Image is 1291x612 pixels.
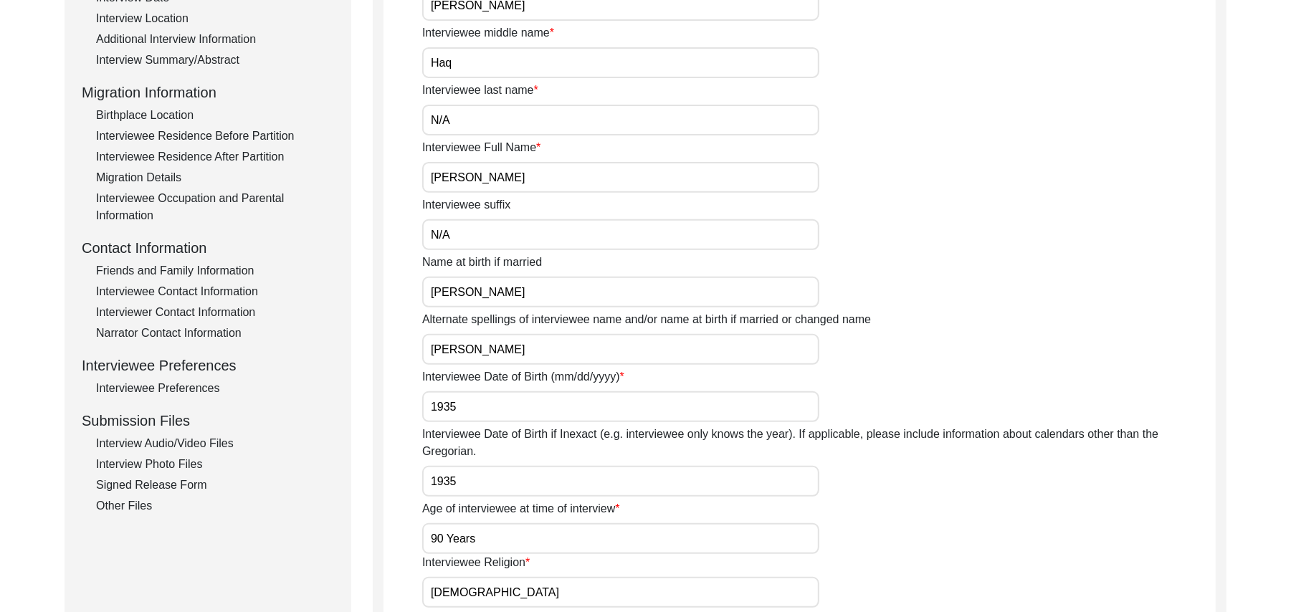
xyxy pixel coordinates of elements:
div: Migration Information [82,82,334,103]
label: Interviewee suffix [422,196,510,214]
div: Submission Files [82,410,334,431]
div: Interviewee Residence After Partition [96,148,334,166]
div: Interviewee Occupation and Parental Information [96,190,334,224]
label: Alternate spellings of interviewee name and/or name at birth if married or changed name [422,311,871,328]
div: Interviewee Residence Before Partition [96,128,334,145]
div: Narrator Contact Information [96,325,334,342]
div: Interviewee Preferences [96,380,334,397]
div: Interview Summary/Abstract [96,52,334,69]
div: Interview Audio/Video Files [96,435,334,452]
div: Interviewer Contact Information [96,304,334,321]
label: Name at birth if married [422,254,542,271]
label: Age of interviewee at time of interview [422,500,620,517]
label: Interviewee last name [422,82,538,99]
div: Migration Details [96,169,334,186]
label: Interviewee Religion [422,554,530,571]
div: Additional Interview Information [96,31,334,48]
label: Interviewee Full Name [422,139,540,156]
div: Signed Release Form [96,477,334,494]
div: Interviewee Preferences [82,355,334,376]
label: Interviewee Date of Birth (mm/dd/yyyy) [422,368,624,386]
label: Interviewee middle name [422,24,554,42]
div: Birthplace Location [96,107,334,124]
div: Friends and Family Information [96,262,334,279]
div: Interview Photo Files [96,456,334,473]
div: Interviewee Contact Information [96,283,334,300]
div: Other Files [96,497,334,515]
div: Contact Information [82,237,334,259]
div: Interview Location [96,10,334,27]
label: Interviewee Date of Birth if Inexact (e.g. interviewee only knows the year). If applicable, pleas... [422,426,1216,460]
